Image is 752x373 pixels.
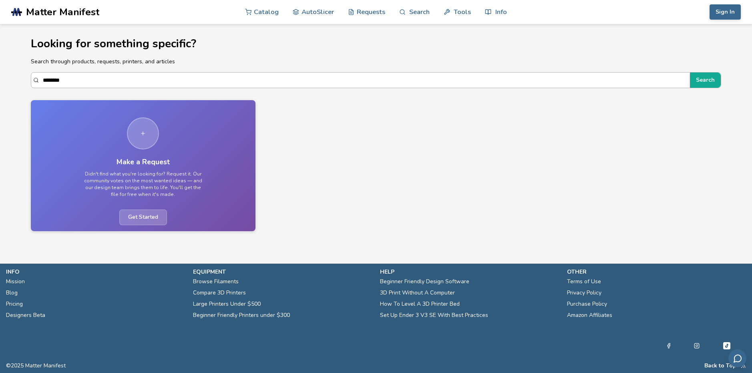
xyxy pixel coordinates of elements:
[740,363,746,369] a: RSS Feed
[567,298,607,310] a: Purchase Policy
[31,57,722,66] p: Search through products, requests, printers, and articles
[193,310,290,321] a: Beginner Friendly Printers under $300
[380,268,559,276] p: help
[119,210,167,225] span: Get Started
[710,4,741,20] button: Sign In
[704,363,736,369] button: Back to Top
[6,310,45,321] a: Designers Beta
[31,38,722,50] h1: Looking for something specific?
[6,276,25,287] a: Mission
[83,171,203,198] p: Didn't find what you're looking for? Request it. Our community votes on the most wanted ideas — a...
[694,341,700,351] a: Instagram
[690,73,721,88] button: Search
[380,287,455,298] a: 3D Print Without A Computer
[43,73,686,87] input: Search
[6,287,18,298] a: Blog
[728,349,746,367] button: Send feedback via email
[380,276,469,287] a: Beginner Friendly Design Software
[6,363,66,369] span: © 2025 Matter Manifest
[666,341,672,351] a: Facebook
[117,158,170,166] h3: Make a Request
[193,268,372,276] p: equipment
[567,310,612,321] a: Amazon Affiliates
[6,298,23,310] a: Pricing
[380,310,488,321] a: Set Up Ender 3 V3 SE With Best Practices
[193,298,261,310] a: Large Printers Under $500
[31,100,256,231] a: Make a RequestDidn't find what you're looking for? Request it. Our community votes on the most wa...
[193,276,239,287] a: Browse Filaments
[722,341,732,351] a: Tiktok
[6,268,185,276] p: info
[193,287,246,298] a: Compare 3D Printers
[567,276,601,287] a: Terms of Use
[567,287,601,298] a: Privacy Policy
[567,268,746,276] p: other
[26,6,99,18] span: Matter Manifest
[380,298,460,310] a: How To Level A 3D Printer Bed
